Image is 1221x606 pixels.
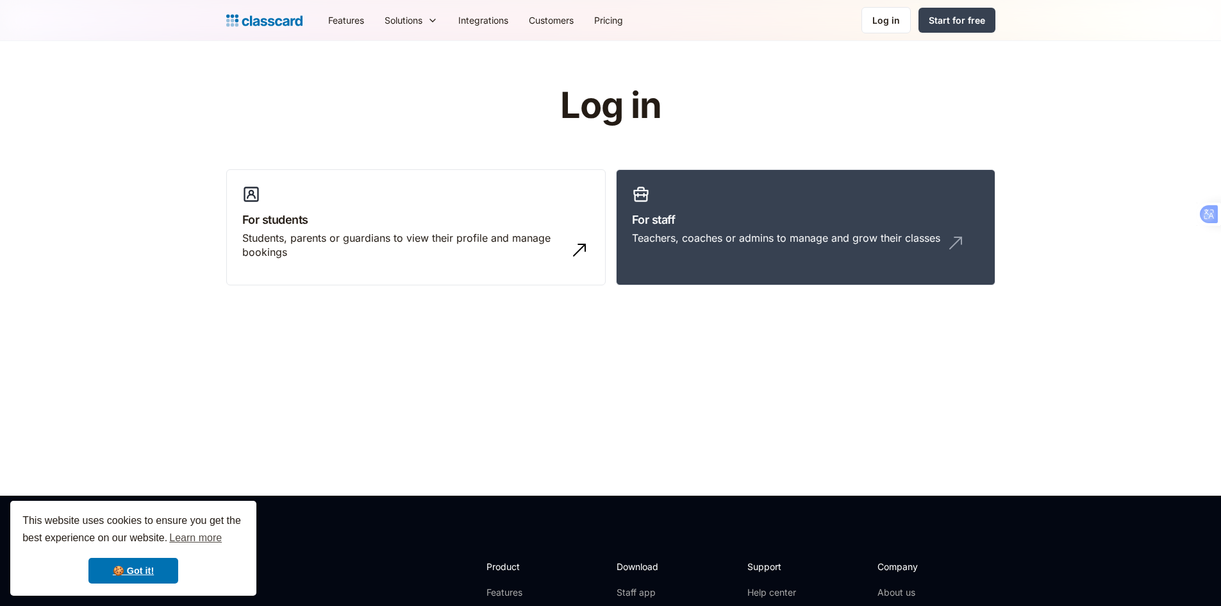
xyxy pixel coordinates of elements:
[88,558,178,584] a: dismiss cookie message
[877,560,963,573] h2: Company
[861,7,911,33] a: Log in
[519,6,584,35] a: Customers
[747,560,799,573] h2: Support
[448,6,519,35] a: Integrations
[486,586,555,599] a: Features
[22,513,244,548] span: This website uses cookies to ensure you get the best experience on our website.
[877,586,963,599] a: About us
[632,231,940,245] div: Teachers, coaches or admins to manage and grow their classes
[617,586,669,599] a: Staff app
[929,13,985,27] div: Start for free
[616,169,995,286] a: For staffTeachers, coaches or admins to manage and grow their classes
[10,501,256,596] div: cookieconsent
[318,6,374,35] a: Features
[872,13,900,27] div: Log in
[167,528,224,548] a: learn more about cookies
[486,560,555,573] h2: Product
[226,12,303,29] a: home
[617,560,669,573] h2: Download
[226,169,606,286] a: For studentsStudents, parents or guardians to view their profile and manage bookings
[632,211,979,228] h3: For staff
[374,6,448,35] div: Solutions
[918,8,995,33] a: Start for free
[407,86,814,126] h1: Log in
[242,211,590,228] h3: For students
[242,231,564,260] div: Students, parents or guardians to view their profile and manage bookings
[385,13,422,27] div: Solutions
[584,6,633,35] a: Pricing
[747,586,799,599] a: Help center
